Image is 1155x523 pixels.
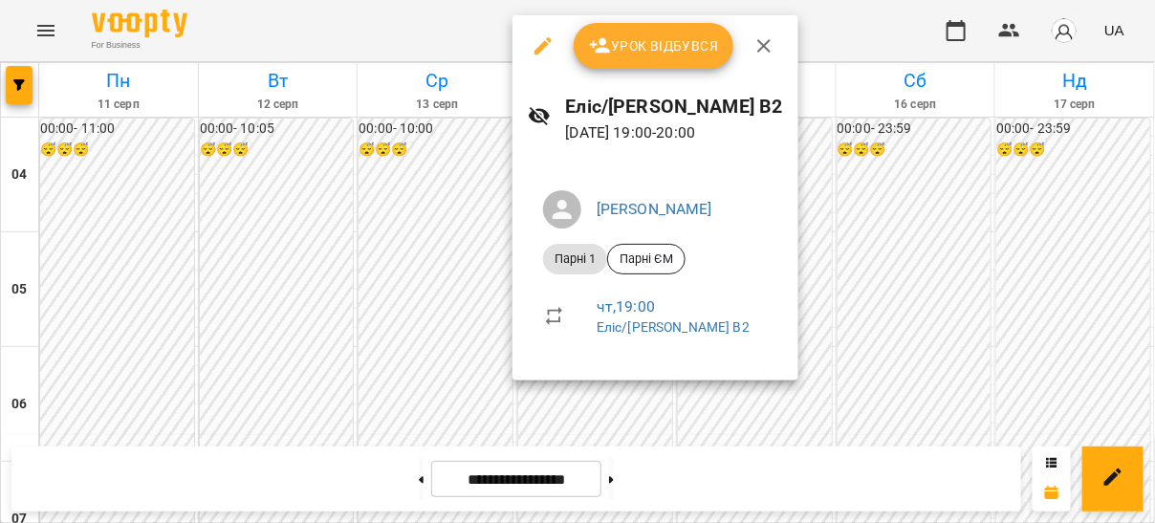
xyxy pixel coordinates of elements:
a: [PERSON_NAME] [597,200,712,218]
div: Парні ЄМ [607,244,686,274]
a: чт , 19:00 [597,297,655,316]
span: Парні ЄМ [608,251,685,268]
button: Урок відбувся [574,23,734,69]
p: [DATE] 19:00 - 20:00 [566,121,783,144]
span: Урок відбувся [589,34,719,57]
h6: Еліс/[PERSON_NAME] В2 [566,92,783,121]
span: Парні 1 [543,251,607,268]
a: Еліс/[PERSON_NAME] В2 [597,319,750,335]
